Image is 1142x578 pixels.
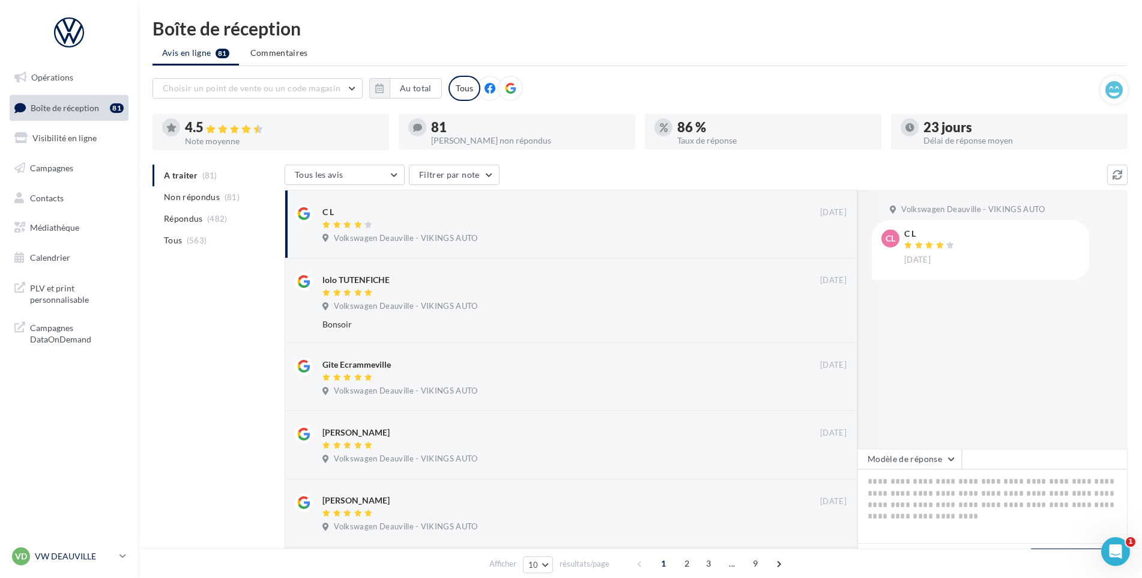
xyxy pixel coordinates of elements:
div: Tous [449,76,480,101]
button: Modèle de réponse [857,449,962,469]
span: [DATE] [820,360,847,371]
div: 81 [110,103,124,113]
span: résultats/page [560,558,609,570]
span: Tous [164,234,182,246]
button: Filtrer par note [409,165,500,185]
div: 81 [431,121,626,134]
span: [DATE] [904,255,931,266]
div: C L [322,206,334,218]
span: 1 [654,554,673,573]
span: Campagnes DataOnDemand [30,320,124,345]
button: Tous les avis [285,165,405,185]
button: Choisir un point de vente ou un code magasin [153,78,363,99]
span: PLV et print personnalisable [30,280,124,306]
span: Répondus [164,213,203,225]
span: [DATE] [820,428,847,439]
div: Gite Ecrammeville [322,359,391,371]
span: 1 [1126,537,1135,547]
a: Contacts [7,186,131,211]
span: Afficher [489,558,516,570]
span: (482) [207,214,228,224]
span: [DATE] [820,207,847,218]
a: Calendrier [7,245,131,270]
div: 4.5 [185,121,379,135]
span: CL [886,233,895,245]
span: [DATE] [820,496,847,507]
span: Calendrier [30,252,70,263]
span: (81) [225,192,240,202]
span: Visibilité en ligne [32,133,97,143]
span: Contacts [30,192,64,202]
span: Volkswagen Deauville - VIKINGS AUTO [334,522,477,532]
span: Commentaires [250,47,308,59]
a: VD VW DEAUVILLE [10,545,128,568]
span: VD [15,550,27,562]
span: 2 [677,554,696,573]
span: Volkswagen Deauville - VIKINGS AUTO [334,386,477,397]
span: Non répondus [164,191,220,203]
div: Délai de réponse moyen [923,136,1118,145]
a: Opérations [7,65,131,90]
button: Au total [369,78,442,99]
span: Boîte de réception [31,102,99,112]
span: ... [722,554,742,573]
div: 23 jours [923,121,1118,134]
div: [PERSON_NAME] [322,494,390,507]
div: 86 % [677,121,872,134]
span: Choisir un point de vente ou un code magasin [163,83,340,93]
span: Volkswagen Deauville - VIKINGS AUTO [901,204,1045,215]
span: Opérations [31,72,73,82]
span: 10 [528,560,539,570]
span: (563) [187,236,207,245]
a: Médiathèque [7,215,131,240]
button: Au total [390,78,442,99]
div: lolo TUTENFICHE [322,274,390,286]
span: 9 [746,554,765,573]
a: Visibilité en ligne [7,126,131,151]
a: Campagnes DataOnDemand [7,315,131,350]
div: [PERSON_NAME] [322,427,390,439]
span: 3 [699,554,718,573]
span: Campagnes [30,163,73,173]
span: Tous les avis [295,169,343,180]
div: [PERSON_NAME] non répondus [431,136,626,145]
div: Bonsoir [322,318,769,330]
iframe: Intercom live chat [1101,537,1130,566]
div: Boîte de réception [153,19,1128,37]
div: Note moyenne [185,137,379,145]
span: Volkswagen Deauville - VIKINGS AUTO [334,233,477,244]
a: Campagnes [7,156,131,181]
span: [DATE] [820,275,847,286]
a: PLV et print personnalisable [7,275,131,311]
span: Volkswagen Deauville - VIKINGS AUTO [334,454,477,464]
a: Boîte de réception81 [7,95,131,121]
div: Taux de réponse [677,136,872,145]
p: VW DEAUVILLE [35,550,115,562]
span: Médiathèque [30,222,79,233]
div: C L [904,230,957,238]
span: Volkswagen Deauville - VIKINGS AUTO [334,301,477,312]
button: 10 [523,556,554,573]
